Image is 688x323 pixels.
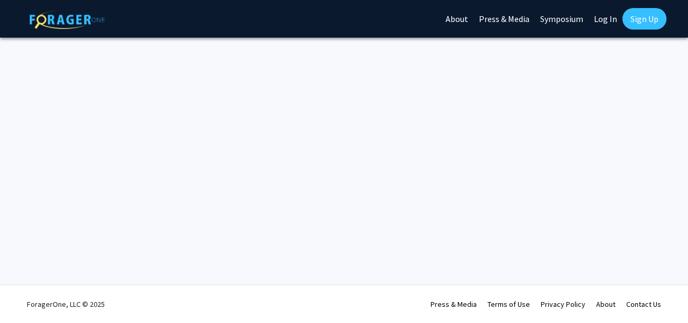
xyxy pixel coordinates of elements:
a: Terms of Use [488,299,530,309]
a: Privacy Policy [541,299,585,309]
a: About [596,299,615,309]
a: Contact Us [626,299,661,309]
a: Sign Up [622,8,666,30]
a: Press & Media [431,299,477,309]
img: ForagerOne Logo [30,10,105,29]
div: ForagerOne, LLC © 2025 [27,285,105,323]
